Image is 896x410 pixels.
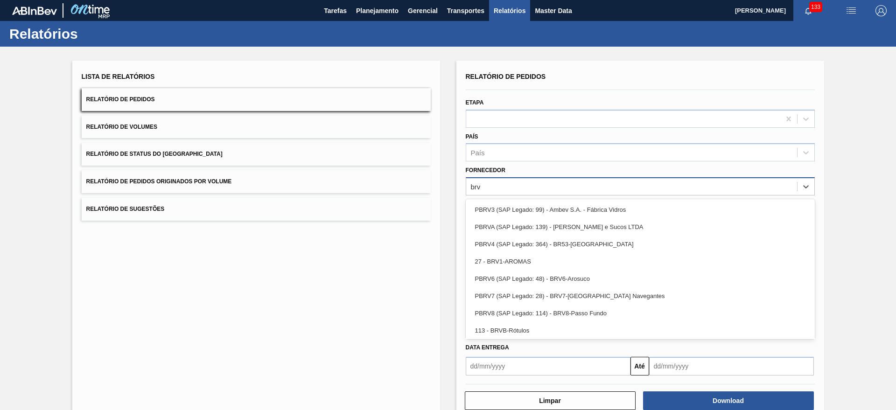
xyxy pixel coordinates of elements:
button: Relatório de Pedidos Originados por Volume [82,170,431,193]
div: País [471,149,485,157]
label: País [466,133,478,140]
button: Relatório de Volumes [82,116,431,139]
div: PBRV7 (SAP Legado: 28) - BRV7-[GEOGRAPHIC_DATA] Navegantes [466,287,815,305]
label: Etapa [466,99,484,106]
label: Fornecedor [466,167,505,174]
span: Relatórios [494,5,525,16]
button: Até [630,357,649,375]
span: Lista de Relatórios [82,73,155,80]
span: Master Data [535,5,572,16]
span: Relatório de Volumes [86,124,157,130]
span: Tarefas [324,5,347,16]
div: PBRV8 (SAP Legado: 114) - BRV8-Passo Fundo [466,305,815,322]
div: 27 - BRV1-AROMAS [466,253,815,270]
button: Relatório de Status do [GEOGRAPHIC_DATA] [82,143,431,166]
span: Relatório de Pedidos [466,73,546,80]
div: PBRV6 (SAP Legado: 48) - BRV6-Arosuco [466,270,815,287]
div: PBRV3 (SAP Legado: 99) - Ambev S.A. - Fábrica Vidros [466,201,815,218]
input: dd/mm/yyyy [466,357,630,375]
h1: Relatórios [9,28,175,39]
div: PBRV4 (SAP Legado: 364) - BR53-[GEOGRAPHIC_DATA] [466,236,815,253]
input: dd/mm/yyyy [649,357,814,375]
span: Transportes [447,5,484,16]
span: Relatório de Pedidos Originados por Volume [86,178,232,185]
span: Gerencial [408,5,438,16]
button: Notificações [793,4,823,17]
div: PBRVA (SAP Legado: 139) - [PERSON_NAME] e Sucos LTDA [466,218,815,236]
img: userActions [846,5,857,16]
button: Download [643,391,814,410]
span: Planejamento [356,5,399,16]
button: Relatório de Sugestões [82,198,431,221]
span: Relatório de Status do [GEOGRAPHIC_DATA] [86,151,223,157]
span: 133 [809,2,822,12]
button: Limpar [465,391,636,410]
span: Relatório de Sugestões [86,206,165,212]
span: Relatório de Pedidos [86,96,155,103]
img: Logout [875,5,887,16]
span: Data Entrega [466,344,509,351]
div: 113 - BRVB-Rótulos [466,322,815,339]
button: Relatório de Pedidos [82,88,431,111]
img: TNhmsLtSVTkK8tSr43FrP2fwEKptu5GPRR3wAAAABJRU5ErkJggg== [12,7,57,15]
